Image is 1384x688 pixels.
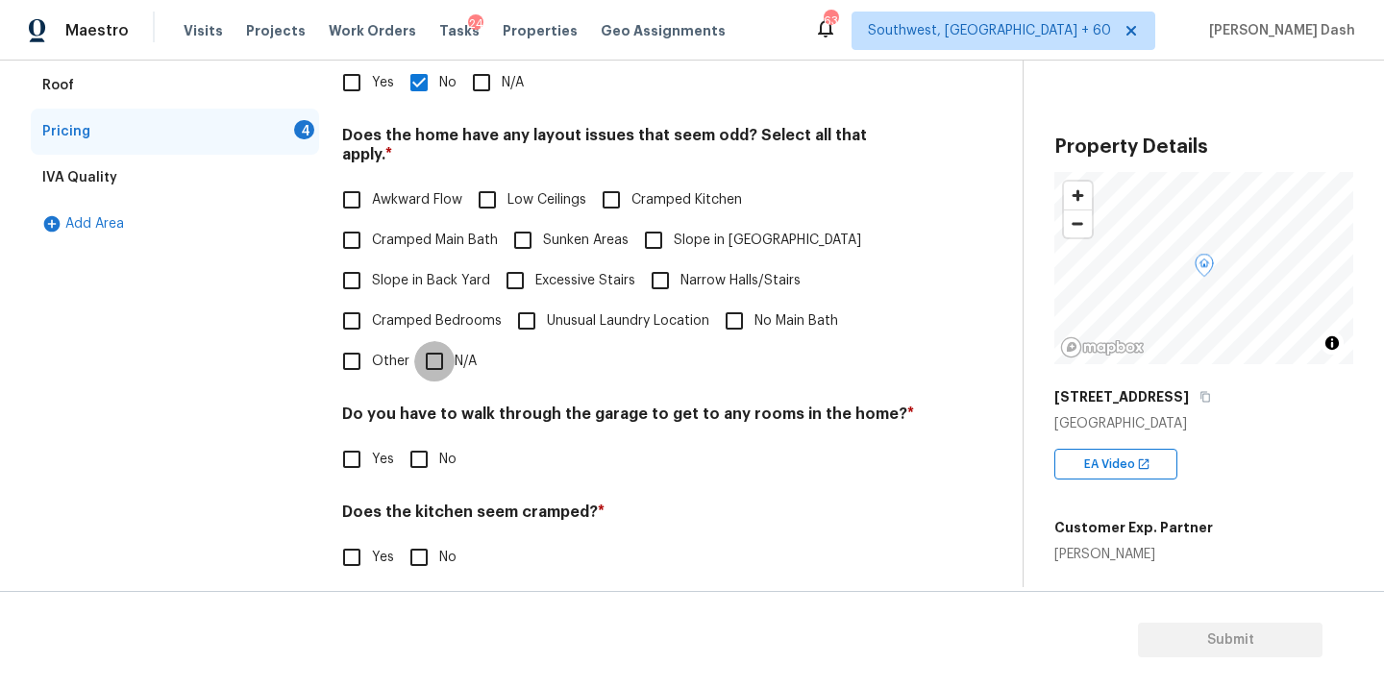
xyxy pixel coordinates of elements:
span: Zoom out [1064,210,1092,237]
span: Unusual Laundry Location [547,311,709,332]
span: EA Video [1084,455,1143,474]
canvas: Map [1054,172,1353,364]
span: No [439,548,457,568]
div: EA Video [1054,449,1177,479]
span: N/A [502,73,524,93]
span: Excessive Stairs [535,271,635,291]
h3: Property Details [1054,137,1353,157]
span: Cramped Kitchen [631,190,742,210]
span: Yes [372,73,394,93]
span: No [439,73,457,93]
span: Maestro [65,21,129,40]
span: Awkward Flow [372,190,462,210]
span: [PERSON_NAME] Dash [1201,21,1355,40]
h5: [STREET_ADDRESS] [1054,387,1189,406]
h4: Do you have to walk through the garage to get to any rooms in the home? [342,405,915,431]
h4: Does the home have any layout issues that seem odd? Select all that apply. [342,126,915,172]
span: Sunken Areas [543,231,629,251]
span: Properties [503,21,578,40]
span: Slope in Back Yard [372,271,490,291]
div: 4 [294,120,314,139]
span: Visits [184,21,223,40]
div: Add Area [31,201,319,247]
span: Yes [372,450,394,470]
span: Work Orders [329,21,416,40]
span: Yes [372,548,394,568]
h5: Customer Exp. Partner [1054,518,1213,537]
span: Geo Assignments [601,21,726,40]
a: Mapbox homepage [1060,336,1145,358]
span: Other [372,352,409,372]
button: Toggle attribution [1321,332,1344,355]
div: Map marker [1195,254,1214,283]
button: Zoom in [1064,182,1092,209]
div: Pricing [42,122,90,141]
button: Zoom out [1064,209,1092,237]
span: N/A [455,352,477,372]
span: Narrow Halls/Stairs [680,271,801,291]
img: Open In New Icon [1137,457,1150,471]
span: Low Ceilings [507,190,586,210]
span: Toggle attribution [1326,332,1338,354]
h4: Does the kitchen seem cramped? [342,503,915,529]
button: Copy Address [1197,388,1214,405]
span: Cramped Bedrooms [372,311,502,332]
div: IVA Quality [42,168,117,187]
span: No [439,450,457,470]
span: Southwest, [GEOGRAPHIC_DATA] + 60 [868,21,1111,40]
span: Tasks [439,24,480,37]
span: No Main Bath [754,311,838,332]
span: Slope in [GEOGRAPHIC_DATA] [674,231,861,251]
div: 24 [468,14,483,34]
span: Cramped Main Bath [372,231,498,251]
div: [GEOGRAPHIC_DATA] [1054,414,1353,433]
span: Projects [246,21,306,40]
div: 634 [824,12,837,31]
div: Roof [42,76,74,95]
div: [PERSON_NAME] [1054,545,1213,564]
